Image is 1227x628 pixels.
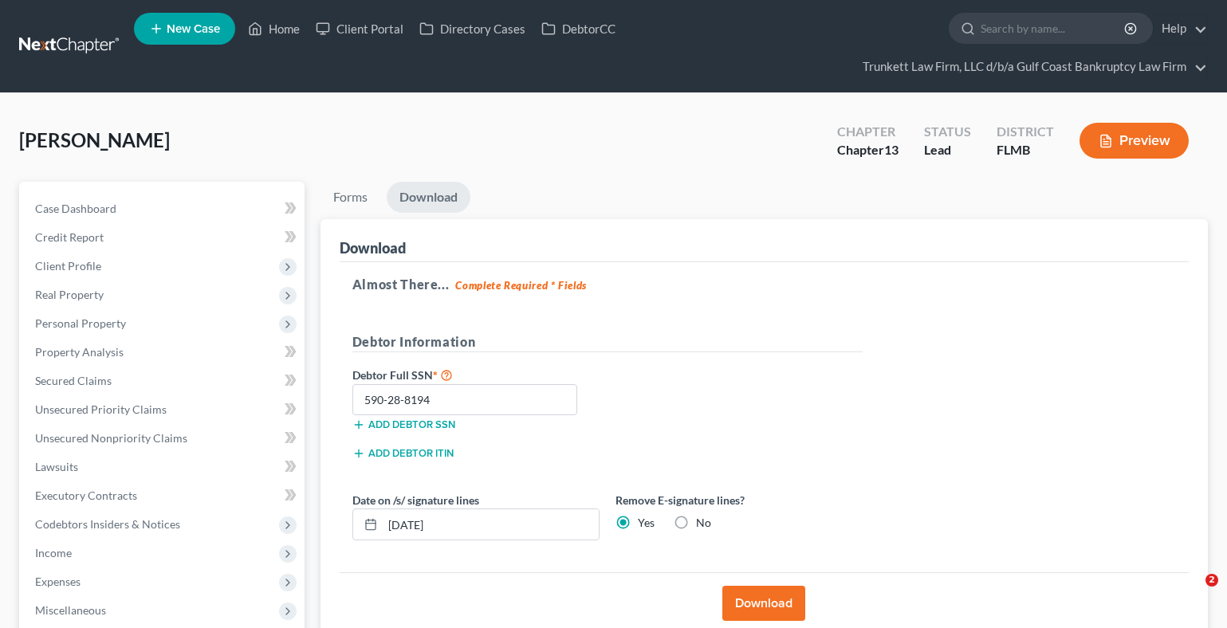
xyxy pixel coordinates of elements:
a: Property Analysis [22,338,305,367]
a: Directory Cases [411,14,533,43]
div: Download [340,238,406,257]
a: Case Dashboard [22,194,305,223]
div: Lead [924,141,971,159]
a: Forms [321,182,380,213]
input: XXX-XX-XXXX [352,384,578,416]
button: Download [722,586,805,621]
a: Download [387,182,470,213]
a: Credit Report [22,223,305,252]
span: Secured Claims [35,374,112,387]
iframe: Intercom live chat [1173,574,1211,612]
a: Lawsuits [22,453,305,481]
span: Expenses [35,575,81,588]
span: Codebtors Insiders & Notices [35,517,180,531]
label: Remove E-signature lines? [615,492,863,508]
div: Chapter [837,123,899,141]
span: 13 [884,142,899,157]
a: Home [240,14,308,43]
div: District [997,123,1054,141]
span: Miscellaneous [35,603,106,617]
div: Status [924,123,971,141]
label: Debtor Full SSN [344,365,608,384]
span: Lawsuits [35,460,78,473]
label: No [696,515,711,531]
input: Search by name... [981,14,1127,43]
span: Unsecured Nonpriority Claims [35,431,187,445]
a: DebtorCC [533,14,623,43]
a: Help [1154,14,1207,43]
span: Personal Property [35,316,126,330]
button: Add debtor SSN [352,418,455,431]
span: Income [35,546,72,559]
div: FLMB [997,141,1054,159]
span: Client Profile [35,259,101,273]
h5: Debtor Information [352,332,863,352]
span: New Case [167,23,220,35]
span: [PERSON_NAME] [19,128,170,151]
a: Client Portal [308,14,411,43]
a: Unsecured Priority Claims [22,395,305,424]
a: Unsecured Nonpriority Claims [22,424,305,453]
span: Unsecured Priority Claims [35,402,167,416]
a: Executory Contracts [22,481,305,510]
a: Secured Claims [22,367,305,395]
a: Trunkett Law Firm, LLC d/b/a Gulf Coast Bankruptcy Law Firm [855,53,1207,81]
span: Executory Contracts [35,489,137,502]
button: Add debtor ITIN [352,447,454,460]
button: Preview [1080,123,1189,159]
div: Chapter [837,141,899,159]
span: Property Analysis [35,345,124,359]
span: 2 [1205,574,1218,587]
h5: Almost There... [352,275,1176,294]
label: Date on /s/ signature lines [352,492,479,508]
input: MM/DD/YYYY [383,509,599,540]
span: Credit Report [35,230,104,244]
span: Real Property [35,288,104,301]
span: Case Dashboard [35,202,116,215]
strong: Complete Required * Fields [455,279,587,292]
label: Yes [638,515,655,531]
